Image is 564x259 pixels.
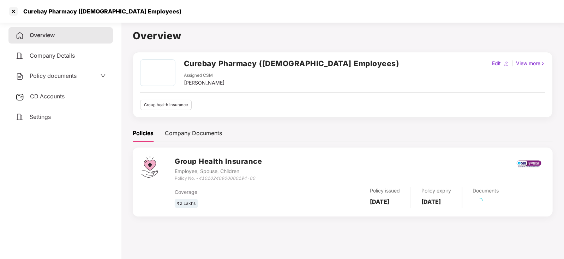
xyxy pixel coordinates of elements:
[165,129,222,138] div: Company Documents
[515,59,547,67] div: View more
[141,156,158,178] img: svg+xml;base64,PHN2ZyB4bWxucz0iaHR0cDovL3d3dy53My5vcmcvMjAwMC9zdmciIHdpZHRoPSI0Ny43MTQiIGhlaWdodD...
[184,58,399,69] h2: Curebay Pharmacy ([DEMOGRAPHIC_DATA] Employees)
[16,31,24,40] img: svg+xml;base64,PHN2ZyB4bWxucz0iaHR0cDovL3d3dy53My5vcmcvMjAwMC9zdmciIHdpZHRoPSIyNCIgaGVpZ2h0PSIyNC...
[540,61,545,66] img: rightIcon
[516,159,542,168] img: sbi.png
[175,156,262,167] h3: Group Health Insurance
[100,73,106,79] span: down
[370,198,390,205] b: [DATE]
[184,72,224,79] div: Assigned CSM
[30,31,55,39] span: Overview
[30,72,77,79] span: Policy documents
[30,52,75,59] span: Company Details
[476,198,483,204] span: loading
[422,187,451,195] div: Policy expiry
[16,52,24,60] img: svg+xml;base64,PHN2ZyB4bWxucz0iaHR0cDovL3d3dy53My5vcmcvMjAwMC9zdmciIHdpZHRoPSIyNCIgaGVpZ2h0PSIyNC...
[16,72,24,81] img: svg+xml;base64,PHN2ZyB4bWxucz0iaHR0cDovL3d3dy53My5vcmcvMjAwMC9zdmciIHdpZHRoPSIyNCIgaGVpZ2h0PSIyNC...
[184,79,224,87] div: [PERSON_NAME]
[16,113,24,121] img: svg+xml;base64,PHN2ZyB4bWxucz0iaHR0cDovL3d3dy53My5vcmcvMjAwMC9zdmciIHdpZHRoPSIyNCIgaGVpZ2h0PSIyNC...
[473,187,499,195] div: Documents
[30,93,65,100] span: CD Accounts
[175,167,262,175] div: Employee, Spouse, Children
[175,175,262,182] div: Policy No. -
[133,28,553,44] h1: Overview
[491,59,502,67] div: Edit
[140,100,192,110] div: Group health insurance
[504,61,509,66] img: editIcon
[175,199,198,208] div: ₹2 Lakhs
[422,198,441,205] b: [DATE]
[16,93,24,101] img: svg+xml;base64,PHN2ZyB3aWR0aD0iMjUiIGhlaWdodD0iMjQiIHZpZXdCb3g9IjAgMCAyNSAyNCIgZmlsbD0ibm9uZSIgeG...
[370,187,400,195] div: Policy issued
[133,129,154,138] div: Policies
[510,59,515,67] div: |
[19,8,181,15] div: Curebay Pharmacy ([DEMOGRAPHIC_DATA] Employees)
[199,175,255,181] i: 41010240900000194-00
[175,188,298,196] div: Coverage
[30,113,51,120] span: Settings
